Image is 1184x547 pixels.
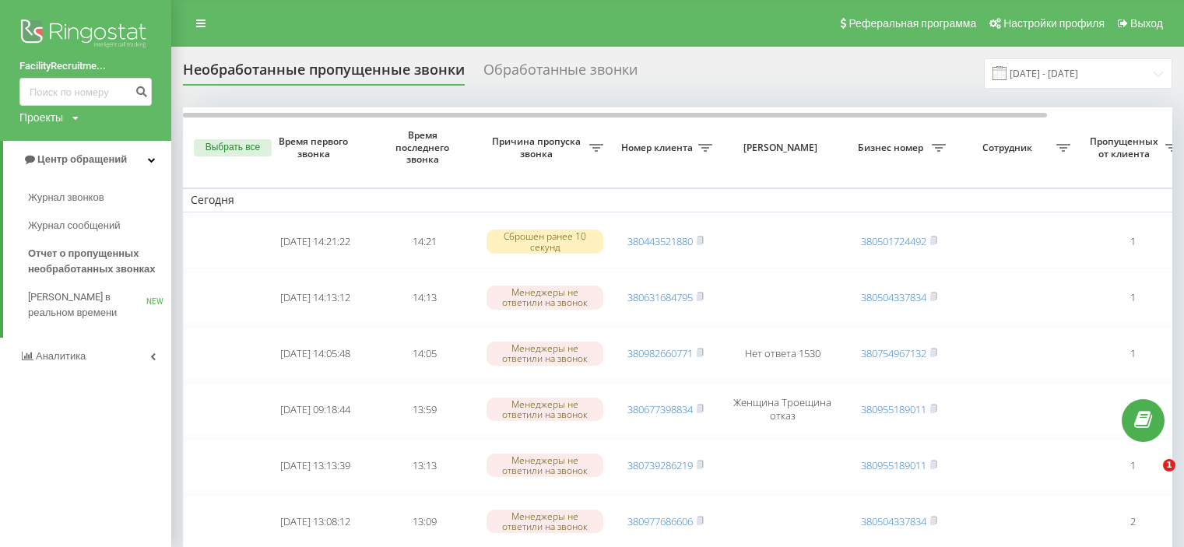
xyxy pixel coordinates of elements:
[627,514,693,528] a: 380977686606
[487,342,603,365] div: Менеджеры не ответили на звонок
[627,402,693,416] a: 380677398834
[28,184,171,212] a: Журнал звонков
[28,240,171,283] a: Отчет о пропущенных необработанных звонках
[627,290,693,304] a: 380631684795
[370,439,479,492] td: 13:13
[261,383,370,436] td: [DATE] 09:18:44
[28,283,171,327] a: [PERSON_NAME] в реальном времениNEW
[483,61,638,86] div: Обработанные звонки
[848,17,976,30] span: Реферальная программа
[3,141,171,178] a: Центр обращений
[37,153,127,165] span: Центр обращений
[370,327,479,380] td: 14:05
[28,212,171,240] a: Журнал сообщений
[487,286,603,309] div: Менеджеры не ответили на звонок
[261,216,370,268] td: [DATE] 14:21:22
[619,142,698,154] span: Номер клиента
[627,234,693,248] a: 380443521880
[28,246,163,277] span: Отчет о пропущенных необработанных звонках
[733,142,831,154] span: [PERSON_NAME]
[19,16,152,54] img: Ringostat logo
[861,234,926,248] a: 380501724492
[194,139,272,156] button: Выбрать все
[861,514,926,528] a: 380504337834
[273,135,357,160] span: Время первого звонка
[1003,17,1105,30] span: Настройки профиля
[382,129,466,166] span: Время последнего звонка
[961,142,1056,154] span: Сотрудник
[861,290,926,304] a: 380504337834
[261,439,370,492] td: [DATE] 13:13:39
[19,110,63,125] div: Проекты
[861,458,926,472] a: 380955189011
[28,190,104,205] span: Журнал звонков
[261,272,370,324] td: [DATE] 14:13:12
[1086,135,1165,160] span: Пропущенных от клиента
[852,142,932,154] span: Бизнес номер
[19,78,152,106] input: Поиск по номеру
[487,510,603,533] div: Менеджеры не ответили на звонок
[627,346,693,360] a: 380982660771
[261,327,370,380] td: [DATE] 14:05:48
[19,58,152,74] a: FacilityRecruitme...
[370,216,479,268] td: 14:21
[487,230,603,253] div: Сброшен ранее 10 секунд
[487,454,603,477] div: Менеджеры не ответили на звонок
[370,383,479,436] td: 13:59
[487,135,589,160] span: Причина пропуска звонка
[720,383,845,436] td: Женщина Троещина отказ
[627,458,693,472] a: 380739286219
[36,350,86,362] span: Аналитика
[28,289,146,321] span: [PERSON_NAME] в реальном времени
[1163,459,1175,472] span: 1
[487,398,603,421] div: Менеджеры не ответили на звонок
[183,61,465,86] div: Необработанные пропущенные звонки
[861,346,926,360] a: 380754967132
[1131,459,1168,496] iframe: Intercom live chat
[28,218,120,233] span: Журнал сообщений
[861,402,926,416] a: 380955189011
[1130,17,1163,30] span: Выход
[370,272,479,324] td: 14:13
[720,327,845,380] td: Нет ответа 1530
